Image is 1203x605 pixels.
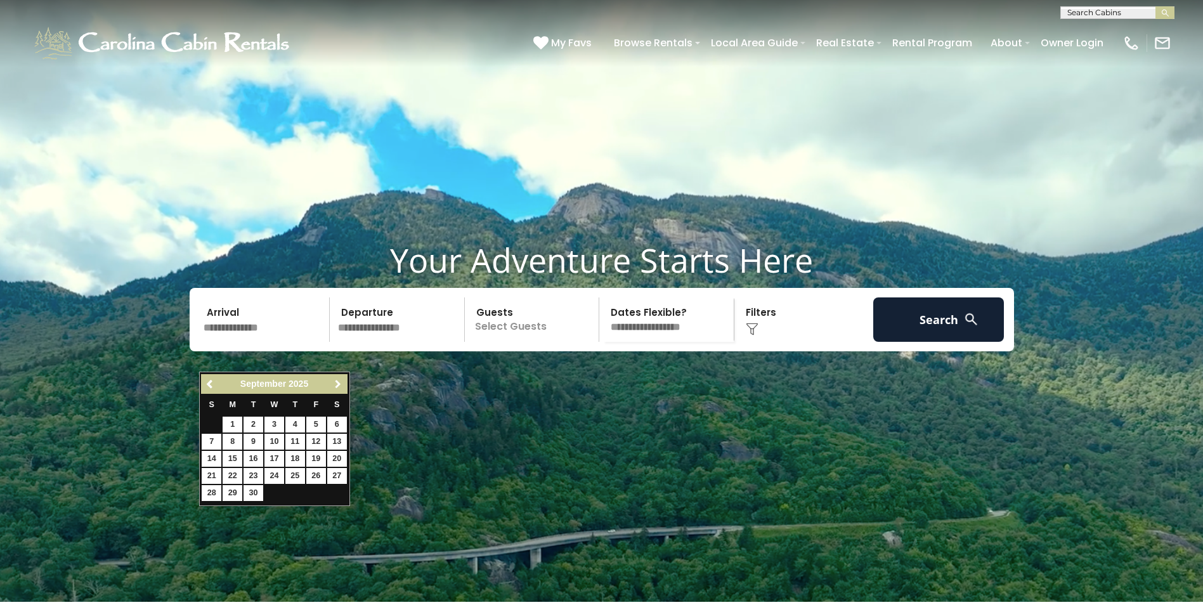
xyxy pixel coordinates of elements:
a: 2 [244,417,263,433]
a: Owner Login [1034,32,1110,54]
span: Thursday [293,400,298,409]
a: 14 [202,451,221,467]
a: 23 [244,468,263,484]
img: mail-regular-white.png [1154,34,1171,52]
img: filter--v1.png [746,323,758,335]
span: Friday [313,400,318,409]
a: 3 [264,417,284,433]
a: Next [330,376,346,392]
a: 15 [223,451,242,467]
a: 22 [223,468,242,484]
a: 8 [223,434,242,450]
span: Previous [205,379,216,389]
a: 29 [223,485,242,501]
a: 27 [327,468,347,484]
a: Real Estate [810,32,880,54]
a: 21 [202,468,221,484]
a: 20 [327,451,347,467]
img: phone-regular-white.png [1122,34,1140,52]
span: Monday [229,400,236,409]
p: Select Guests [469,297,599,342]
span: Next [333,379,343,389]
a: 28 [202,485,221,501]
img: search-regular-white.png [963,311,979,327]
a: 19 [306,451,326,467]
a: 9 [244,434,263,450]
a: 6 [327,417,347,433]
a: My Favs [533,35,595,51]
span: Tuesday [251,400,256,409]
a: 11 [285,434,305,450]
span: 2025 [289,379,308,389]
a: About [984,32,1029,54]
span: September [240,379,286,389]
a: 1 [223,417,242,433]
a: 24 [264,468,284,484]
a: Browse Rentals [608,32,699,54]
span: Sunday [209,400,214,409]
a: 18 [285,451,305,467]
a: 12 [306,434,326,450]
a: Previous [202,376,218,392]
a: Local Area Guide [705,32,804,54]
span: Saturday [334,400,339,409]
a: 25 [285,468,305,484]
a: Rental Program [886,32,979,54]
a: 10 [264,434,284,450]
a: 4 [285,417,305,433]
a: 30 [244,485,263,501]
span: My Favs [551,35,592,51]
a: 16 [244,451,263,467]
a: 26 [306,468,326,484]
a: 7 [202,434,221,450]
a: 17 [264,451,284,467]
button: Search [873,297,1005,342]
span: Wednesday [271,400,278,409]
img: White-1-1-2.png [32,24,295,62]
a: 13 [327,434,347,450]
a: 5 [306,417,326,433]
h1: Your Adventure Starts Here [10,240,1193,280]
